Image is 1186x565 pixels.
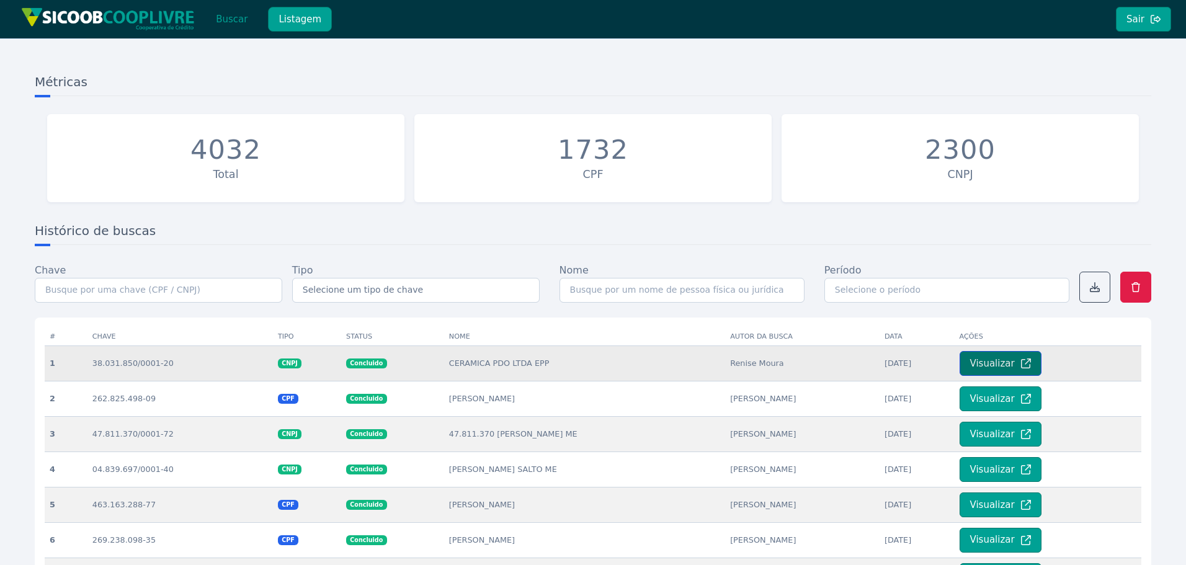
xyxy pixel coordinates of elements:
td: [DATE] [880,522,955,558]
div: CNPJ [788,166,1133,182]
label: Nome [560,263,589,278]
input: Busque por um nome de pessoa física ou jurídica [560,278,805,303]
td: [PERSON_NAME] [725,522,880,558]
span: CNPJ [278,429,301,439]
div: 2300 [925,134,996,166]
button: Visualizar [960,457,1041,482]
th: 6 [45,522,87,558]
td: 38.031.850/0001-20 [87,345,273,381]
img: img/sicoob_cooplivre.png [21,7,195,30]
td: [PERSON_NAME] [725,381,880,416]
th: 5 [45,487,87,522]
td: [DATE] [880,381,955,416]
td: [PERSON_NAME] [725,452,880,487]
span: Concluido [346,358,386,368]
td: 47.811.370/0001-72 [87,416,273,452]
th: Chave [87,327,273,346]
button: Buscar [205,7,258,32]
th: Ações [955,327,1142,346]
input: Selecione o período [824,278,1069,303]
label: Tipo [292,263,313,278]
td: [PERSON_NAME] [725,487,880,522]
td: 47.811.370 [PERSON_NAME] ME [444,416,725,452]
label: Chave [35,263,66,278]
span: CPF [278,394,298,404]
div: 4032 [190,134,261,166]
span: CPF [278,500,298,510]
td: Renise Moura [725,345,880,381]
td: [PERSON_NAME] [444,522,725,558]
span: Concluido [346,465,386,474]
td: 262.825.498-09 [87,381,273,416]
th: Data [880,327,955,346]
td: CERAMICA PDO LTDA EPP [444,345,725,381]
th: Status [341,327,444,346]
span: CPF [278,535,298,545]
td: [PERSON_NAME] [444,487,725,522]
div: 1732 [558,134,628,166]
button: Visualizar [960,422,1041,447]
th: 4 [45,452,87,487]
td: [DATE] [880,487,955,522]
th: Tipo [273,327,341,346]
td: 269.238.098-35 [87,522,273,558]
th: Nome [444,327,725,346]
td: [DATE] [880,452,955,487]
span: Concluido [346,535,386,545]
span: Concluido [346,429,386,439]
td: [DATE] [880,416,955,452]
div: Total [53,166,398,182]
button: Visualizar [960,492,1041,517]
th: Autor da busca [725,327,880,346]
span: Concluido [346,500,386,510]
td: [PERSON_NAME] SALTO ME [444,452,725,487]
h3: Histórico de buscas [35,222,1151,245]
button: Visualizar [960,351,1041,376]
button: Visualizar [960,528,1041,553]
input: Busque por uma chave (CPF / CNPJ) [35,278,282,303]
button: Visualizar [960,386,1041,411]
td: 04.839.697/0001-40 [87,452,273,487]
th: # [45,327,87,346]
h3: Métricas [35,73,1151,96]
span: Concluido [346,394,386,404]
button: Sair [1116,7,1171,32]
td: [PERSON_NAME] [444,381,725,416]
th: 1 [45,345,87,381]
span: CNPJ [278,358,301,368]
td: [PERSON_NAME] [725,416,880,452]
th: 3 [45,416,87,452]
td: 463.163.288-77 [87,487,273,522]
button: Listagem [268,7,332,32]
span: CNPJ [278,465,301,474]
td: [DATE] [880,345,955,381]
label: Período [824,263,862,278]
div: CPF [421,166,765,182]
th: 2 [45,381,87,416]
